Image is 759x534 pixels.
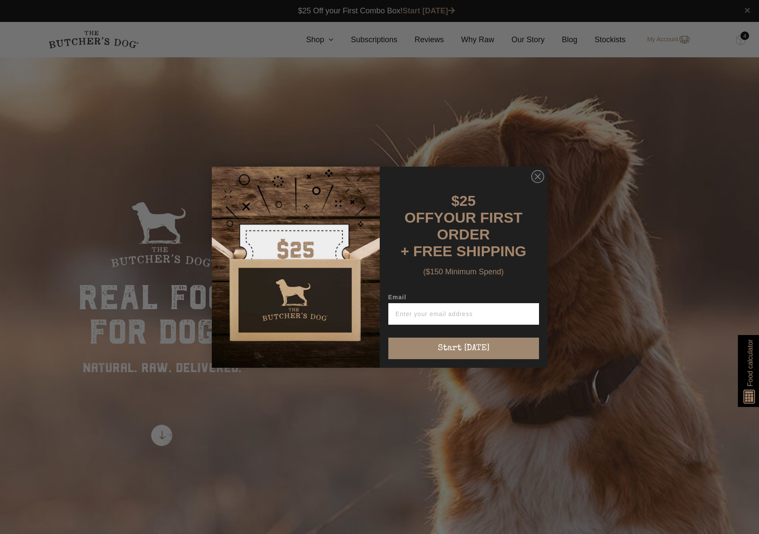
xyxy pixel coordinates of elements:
button: Close dialog [531,170,544,183]
button: Start [DATE] [388,338,539,359]
img: d0d537dc-5429-4832-8318-9955428ea0a1.jpeg [212,167,380,368]
label: Email [388,294,539,303]
span: $25 OFF [405,192,476,226]
span: Food calculator [745,339,755,386]
span: ($150 Minimum Spend) [423,267,504,276]
input: Enter your email address [388,303,539,325]
span: YOUR FIRST ORDER + FREE SHIPPING [401,209,527,259]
